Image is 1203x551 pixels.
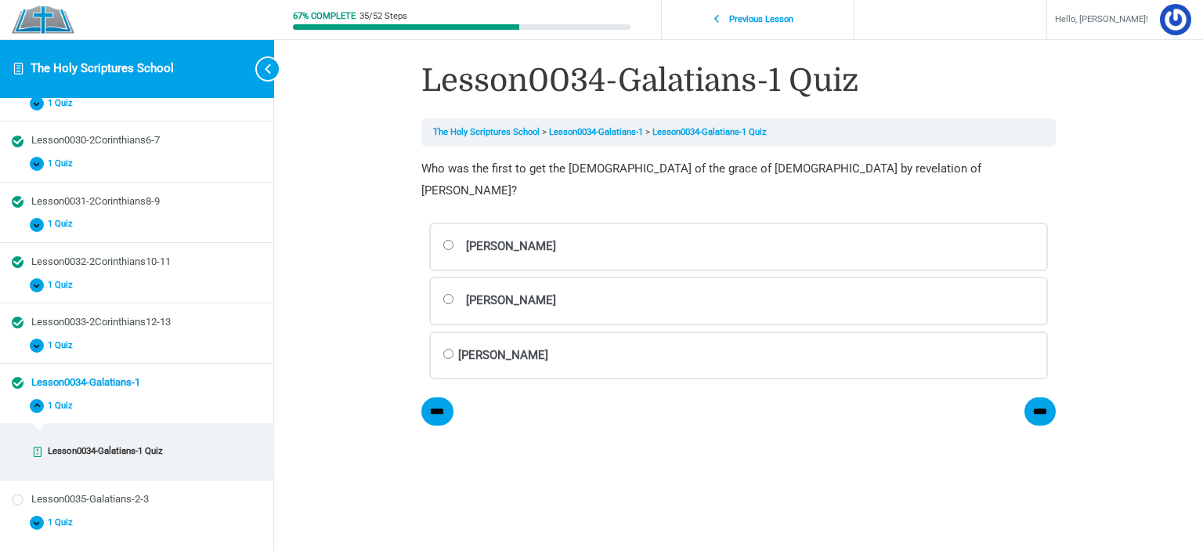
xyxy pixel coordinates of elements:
a: Previous Lesson [666,5,850,34]
button: 1 Quiz [12,394,262,417]
div: Lesson0033-2Corinthians12-13 [31,315,262,330]
label: [PERSON_NAME] [429,277,1048,325]
div: Completed [12,256,23,268]
span: 1 Quiz [44,517,82,528]
input: [PERSON_NAME] [443,240,454,250]
button: 1 Quiz [12,213,262,236]
p: Who was the first to get the [DEMOGRAPHIC_DATA] of the grace of [DEMOGRAPHIC_DATA] by revelation ... [421,158,1056,202]
span: Hello, [PERSON_NAME]! [1055,12,1148,28]
span: 1 Quiz [44,340,82,351]
span: 1 Quiz [44,401,82,411]
a: Completed Lesson0030-2Corinthians6-7 [12,133,262,148]
div: Lesson0031-2Corinthians8-9 [31,194,262,209]
span: 1 Quiz [44,98,82,109]
h1: Lesson0034-Galatians-1 Quiz [421,59,1056,103]
div: Lesson0030-2Corinthians6-7 [31,133,262,148]
a: The Holy Scriptures School [433,127,540,137]
a: Completed Lesson0034-Galatians-1 [12,375,262,390]
button: 1 Quiz [12,92,262,115]
a: The Holy Scriptures School [31,61,174,75]
a: Lesson0034-Galatians-1 Quiz [652,127,767,137]
div: Lesson0032-2Corinthians10-11 [31,255,262,270]
div: Lesson0034-Galatians-1 Quiz [48,444,252,458]
span: Previous Lesson [721,14,803,25]
div: Lesson0035-Galatians-2-3 [31,492,262,507]
button: 1 Quiz [12,334,262,357]
a: Completed Lesson0032-2Corinthians10-11 [12,255,262,270]
button: 1 Quiz [12,274,262,296]
a: Lesson0034-Galatians-1 [549,127,643,137]
div: Completed [12,317,23,328]
input: [PERSON_NAME] [443,294,454,304]
span: 1 Quiz [44,158,82,169]
div: Completed [12,196,23,208]
div: Completed [31,446,43,458]
nav: Breadcrumbs [421,118,1056,147]
a: Completed Lesson0033-2Corinthians12-13 [12,315,262,330]
button: 1 Quiz [12,153,262,176]
div: Completed [12,377,23,389]
label: [PERSON_NAME] [429,332,1048,380]
a: Not started Lesson0035-Galatians-2-3 [12,492,262,507]
div: 67% Complete [293,12,356,20]
span: 1 Quiz [44,219,82,230]
input: [PERSON_NAME] [443,349,454,359]
button: 1 Quiz [12,511,262,534]
button: Toggle sidebar navigation [243,39,274,98]
div: Lesson0034-Galatians-1 [31,375,262,390]
span: 1 Quiz [44,280,82,291]
div: Not started [12,494,23,506]
label: [PERSON_NAME] [429,223,1048,271]
a: Completed Lesson0031-2Corinthians8-9 [12,194,262,209]
div: Completed [12,136,23,147]
a: Completed Lesson0034-Galatians-1 Quiz [17,440,257,463]
div: 35/52 Steps [359,12,407,20]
